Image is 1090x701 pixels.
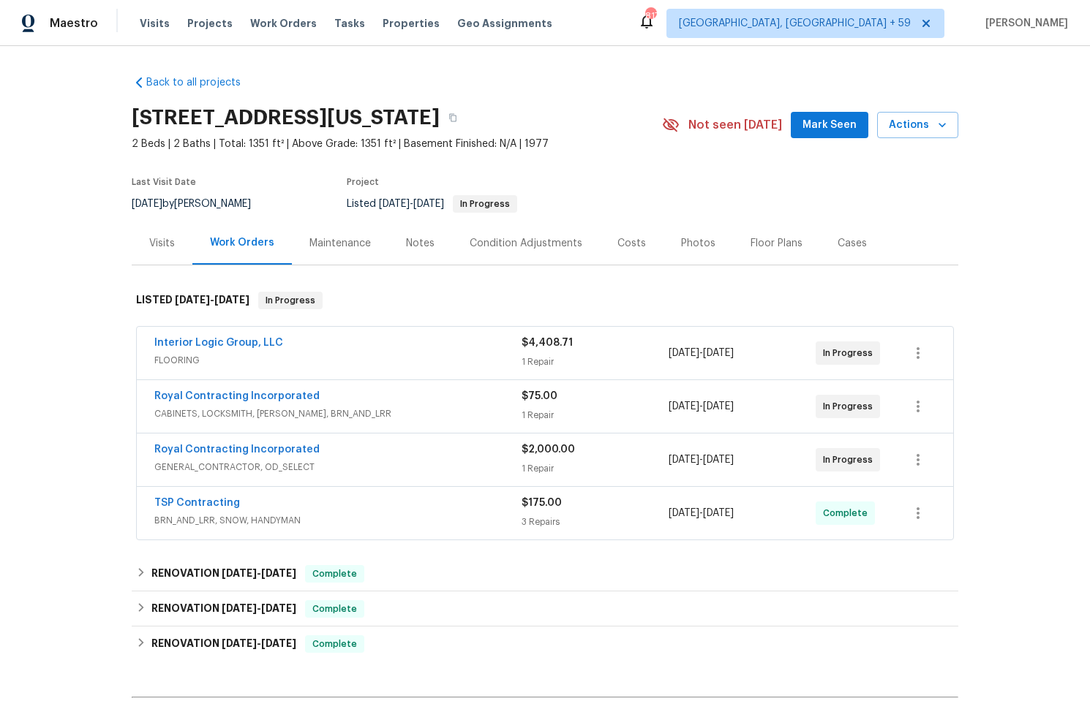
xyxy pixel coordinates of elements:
div: Condition Adjustments [470,236,582,251]
span: GENERAL_CONTRACTOR, OD_SELECT [154,460,522,474]
div: RENOVATION [DATE]-[DATE]Complete [132,626,958,662]
a: Royal Contracting Incorporated [154,391,320,401]
span: [DATE] [669,508,699,518]
span: [PERSON_NAME] [980,16,1068,31]
span: $75.00 [522,391,557,401]
span: [DATE] [669,348,699,358]
span: Project [347,178,379,186]
span: Geo Assignments [457,16,552,31]
span: - [175,295,249,305]
span: In Progress [823,346,879,360]
span: [DATE] [703,508,734,518]
span: [DATE] [261,638,296,648]
button: Copy Address [440,105,466,131]
h6: RENOVATION [151,600,296,618]
span: Tasks [334,18,365,29]
span: Mark Seen [803,116,857,134]
span: [DATE] [175,295,210,305]
span: Projects [187,16,233,31]
div: RENOVATION [DATE]-[DATE]Complete [132,591,958,626]
div: Photos [681,236,715,251]
span: [DATE] [222,568,257,578]
span: Work Orders [250,16,317,31]
span: [DATE] [703,455,734,465]
span: Maestro [50,16,98,31]
div: by [PERSON_NAME] [132,195,268,213]
span: [GEOGRAPHIC_DATA], [GEOGRAPHIC_DATA] + 59 [679,16,911,31]
span: - [379,199,444,209]
span: - [669,506,734,520]
span: [DATE] [222,603,257,613]
a: TSP Contracting [154,498,240,508]
span: - [222,603,296,613]
span: [DATE] [222,638,257,648]
a: Royal Contracting Incorporated [154,444,320,455]
span: In Progress [260,293,321,308]
h6: RENOVATION [151,635,296,653]
span: Last Visit Date [132,178,196,186]
button: Mark Seen [791,112,868,139]
span: Visits [140,16,170,31]
h6: LISTED [136,292,249,309]
button: Actions [877,112,958,139]
span: In Progress [823,452,879,467]
div: Work Orders [210,235,274,250]
span: FLOORING [154,353,522,368]
span: 2 Beds | 2 Baths | Total: 1351 ft² | Above Grade: 1351 ft² | Basement Finished: N/A | 1977 [132,137,662,151]
div: Floor Plans [751,236,803,251]
span: $2,000.00 [522,444,575,455]
div: Notes [406,236,435,251]
span: Listed [347,199,517,209]
h6: RENOVATION [151,565,296,583]
a: Interior Logic Group, LLC [154,338,283,348]
div: 817 [645,9,655,23]
span: [DATE] [669,455,699,465]
span: Not seen [DATE] [688,118,782,132]
span: [DATE] [703,348,734,358]
div: Visits [149,236,175,251]
a: Back to all projects [132,75,272,90]
div: RENOVATION [DATE]-[DATE]Complete [132,556,958,591]
span: - [669,346,734,360]
span: Actions [889,116,947,134]
span: [DATE] [214,295,249,305]
div: 1 Repair [522,408,669,423]
span: $175.00 [522,498,562,508]
span: - [222,638,296,648]
span: Complete [307,602,363,616]
span: Complete [307,567,363,581]
span: Complete [823,506,873,520]
span: [DATE] [261,568,296,578]
span: - [669,399,734,414]
span: In Progress [823,399,879,414]
span: [DATE] [669,401,699,412]
span: In Progress [454,200,516,208]
div: Cases [838,236,867,251]
span: [DATE] [379,199,410,209]
span: [DATE] [261,603,296,613]
span: CABINETS, LOCKSMITH, [PERSON_NAME], BRN_AND_LRR [154,406,522,421]
div: 1 Repair [522,461,669,476]
span: $4,408.71 [522,338,573,348]
span: Properties [383,16,440,31]
span: - [222,568,296,578]
span: BRN_AND_LRR, SNOW, HANDYMAN [154,513,522,528]
span: - [669,452,734,467]
span: [DATE] [413,199,444,209]
div: LISTED [DATE]-[DATE]In Progress [132,277,958,324]
span: [DATE] [703,401,734,412]
div: 3 Repairs [522,515,669,529]
span: [DATE] [132,199,162,209]
div: Maintenance [309,236,371,251]
div: 1 Repair [522,355,669,369]
span: Complete [307,637,363,651]
h2: [STREET_ADDRESS][US_STATE] [132,110,440,125]
div: Costs [617,236,646,251]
